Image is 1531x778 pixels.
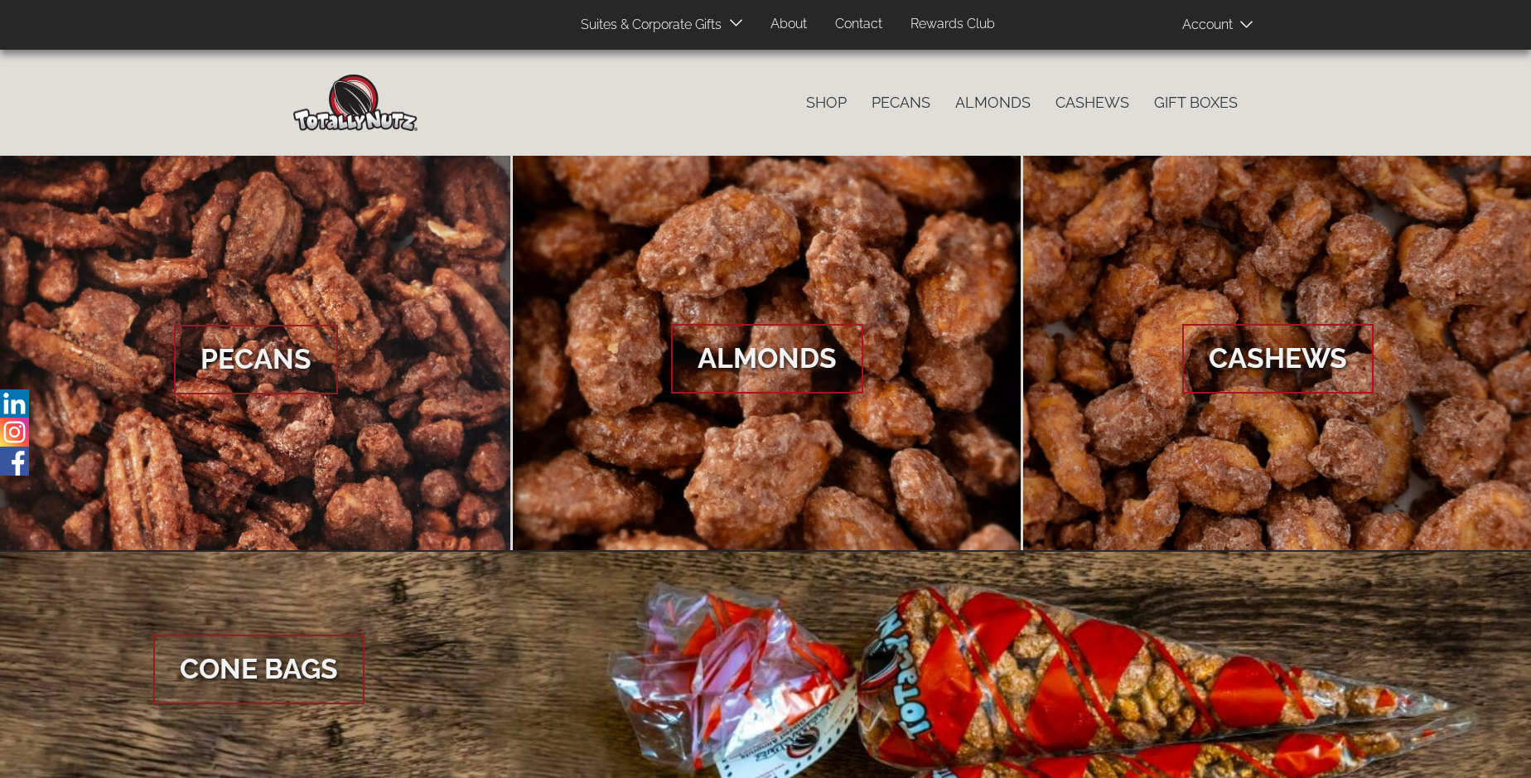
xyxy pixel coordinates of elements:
[568,9,727,41] a: Suites & Corporate Gifts
[859,85,943,120] a: Pecans
[293,75,418,131] img: Home
[1182,324,1374,394] span: Cashews
[943,85,1043,120] a: Almonds
[153,635,365,704] span: Cone Bags
[758,8,819,41] a: About
[1043,85,1142,120] a: Cashews
[513,156,1021,552] a: Almonds
[823,8,895,41] a: Contact
[174,325,338,394] span: Pecans
[898,8,1007,41] a: Rewards Club
[794,85,859,120] a: Shop
[671,324,863,394] span: Almonds
[1142,85,1250,120] a: Gift Boxes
